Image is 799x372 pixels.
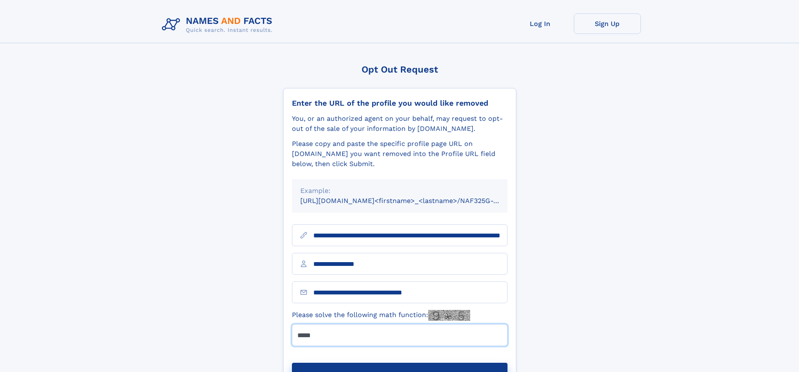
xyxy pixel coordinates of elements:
[159,13,279,36] img: Logo Names and Facts
[292,310,470,321] label: Please solve the following math function:
[300,186,499,196] div: Example:
[507,13,574,34] a: Log In
[300,197,523,205] small: [URL][DOMAIN_NAME]<firstname>_<lastname>/NAF325G-xxxxxxxx
[292,99,508,108] div: Enter the URL of the profile you would like removed
[292,139,508,169] div: Please copy and paste the specific profile page URL on [DOMAIN_NAME] you want removed into the Pr...
[574,13,641,34] a: Sign Up
[283,64,516,75] div: Opt Out Request
[292,114,508,134] div: You, or an authorized agent on your behalf, may request to opt-out of the sale of your informatio...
